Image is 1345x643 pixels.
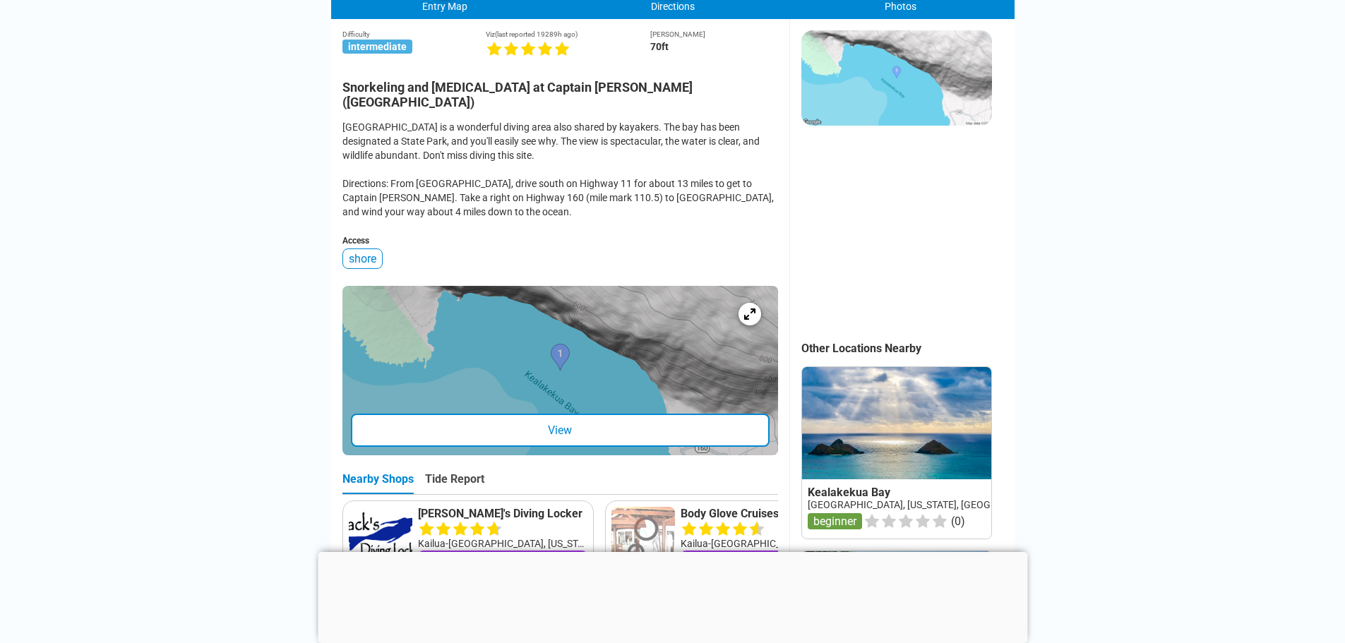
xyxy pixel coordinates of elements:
[342,236,778,246] div: Access
[342,286,778,455] a: entry mapView
[425,472,484,494] div: Tide Report
[418,551,587,570] a: Check Availability
[650,30,778,38] div: [PERSON_NAME]
[342,120,778,219] div: [GEOGRAPHIC_DATA] is a wonderful diving area also shared by kayakers. The bay has been designated...
[681,536,850,551] div: Kailua-[GEOGRAPHIC_DATA], [US_STATE], [US_STATE]
[558,1,787,12] div: Directions
[342,30,486,38] div: Difficulty
[801,30,992,126] img: static
[486,30,650,38] div: Viz (last reported 19289h ago)
[418,536,587,551] div: Kailua-[GEOGRAPHIC_DATA], [US_STATE], [US_STATE]
[787,1,1015,12] div: Photos
[418,507,587,521] a: [PERSON_NAME]'s Diving Locker
[331,1,559,12] div: Entry Map
[801,140,991,316] iframe: Advertisement
[808,499,1056,510] a: [GEOGRAPHIC_DATA], [US_STATE], [GEOGRAPHIC_DATA]
[801,342,1015,355] div: Other Locations Nearby
[342,248,383,269] div: shore
[318,552,1027,639] iframe: Advertisement
[351,414,770,447] div: View
[342,472,414,494] div: Nearby Shops
[681,507,850,521] a: Body Glove Cruises
[349,507,412,570] img: Jack's Diving Locker
[650,41,778,52] div: 70ft
[681,551,850,570] a: Check Availability
[342,71,778,109] h2: Snorkeling and [MEDICAL_DATA] at Captain [PERSON_NAME] ([GEOGRAPHIC_DATA])
[611,507,675,570] img: Body Glove Cruises
[342,40,412,54] span: intermediate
